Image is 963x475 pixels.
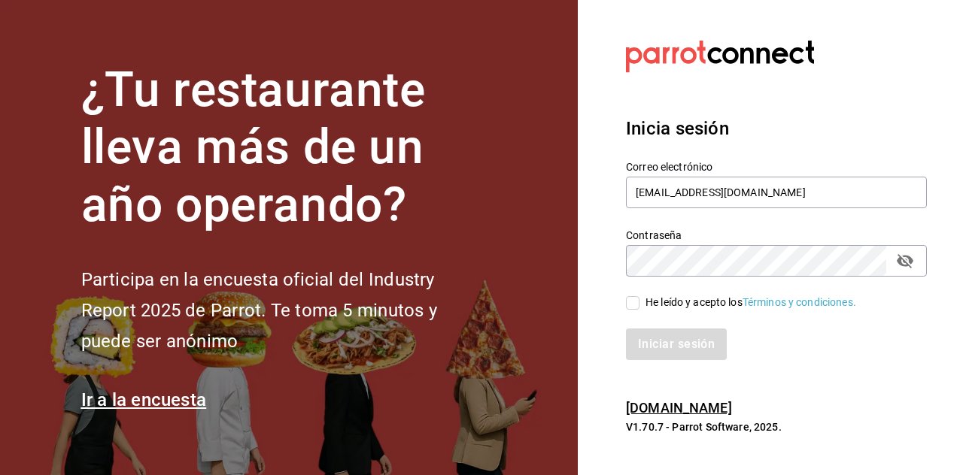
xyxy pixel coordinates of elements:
h3: Inicia sesión [626,115,927,142]
button: passwordField [892,248,918,274]
div: He leído y acepto los [646,295,856,310]
a: [DOMAIN_NAME] [626,400,732,416]
a: Términos y condiciones. [743,296,856,308]
h2: Participa en la encuesta oficial del Industry Report 2025 de Parrot. Te toma 5 minutos y puede se... [81,265,488,356]
a: Ir a la encuesta [81,389,207,410]
label: Correo electrónico [626,161,927,171]
input: Ingresa tu correo electrónico [626,177,927,208]
p: V1.70.7 - Parrot Software, 2025. [626,419,927,434]
label: Contraseña [626,229,927,240]
h1: ¿Tu restaurante lleva más de un año operando? [81,62,488,234]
